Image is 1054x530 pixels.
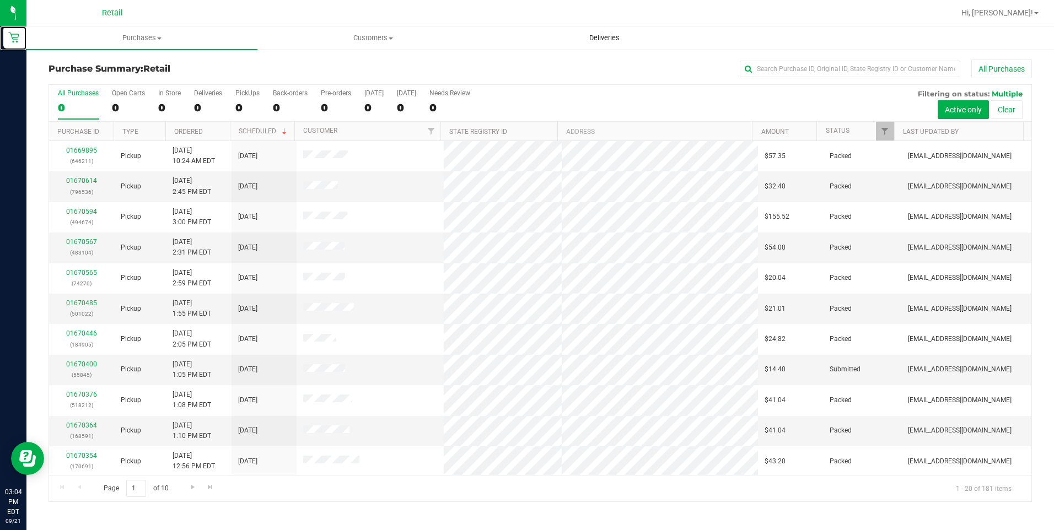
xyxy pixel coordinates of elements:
[908,181,1012,192] span: [EMAIL_ADDRESS][DOMAIN_NAME]
[26,26,257,50] a: Purchases
[918,89,990,98] span: Filtering on status:
[908,364,1012,375] span: [EMAIL_ADDRESS][DOMAIN_NAME]
[56,247,107,258] p: (483104)
[56,370,107,380] p: (55845)
[194,89,222,97] div: Deliveries
[235,89,260,97] div: PickUps
[5,487,21,517] p: 03:04 PM EDT
[173,420,211,441] span: [DATE] 1:10 PM EDT
[173,390,211,410] span: [DATE] 1:08 PM EDT
[876,122,894,140] a: Filter
[56,278,107,289] p: (74270)
[66,421,97,429] a: 01670364
[173,359,211,380] span: [DATE] 1:05 PM EDT
[908,425,1012,436] span: [EMAIL_ADDRESS][DOMAIN_NAME]
[238,242,257,253] span: [DATE]
[238,395,257,405] span: [DATE]
[397,101,416,114] div: 0
[765,212,789,222] span: $155.52
[112,89,145,97] div: Open Carts
[947,480,1020,496] span: 1 - 20 of 181 items
[761,128,789,136] a: Amount
[830,181,852,192] span: Packed
[830,456,852,467] span: Packed
[66,329,97,337] a: 01670446
[185,480,201,495] a: Go to the next page
[740,61,960,77] input: Search Purchase ID, Original ID, State Registry ID or Customer Name...
[94,480,178,497] span: Page of 10
[238,425,257,436] span: [DATE]
[26,33,257,43] span: Purchases
[158,101,181,114] div: 0
[66,360,97,368] a: 01670400
[826,127,849,134] a: Status
[238,273,257,283] span: [DATE]
[238,181,257,192] span: [DATE]
[364,89,384,97] div: [DATE]
[56,400,107,410] p: (518212)
[11,442,44,475] iframe: Resource center
[58,101,99,114] div: 0
[765,425,786,436] span: $41.04
[321,89,351,97] div: Pre-orders
[121,273,141,283] span: Pickup
[158,89,181,97] div: In Store
[765,364,786,375] span: $14.40
[364,101,384,114] div: 0
[765,395,786,405] span: $41.04
[908,242,1012,253] span: [EMAIL_ADDRESS][DOMAIN_NAME]
[56,217,107,228] p: (494674)
[830,304,852,314] span: Packed
[173,207,211,228] span: [DATE] 3:00 PM EDT
[830,212,852,222] span: Packed
[173,268,211,289] span: [DATE] 2:59 PM EDT
[830,151,852,161] span: Packed
[574,33,634,43] span: Deliveries
[174,128,203,136] a: Ordered
[173,237,211,258] span: [DATE] 2:31 PM EDT
[66,208,97,215] a: 01670594
[121,304,141,314] span: Pickup
[49,64,377,74] h3: Purchase Summary:
[5,517,21,525] p: 09/21
[66,299,97,307] a: 01670485
[66,177,97,185] a: 01670614
[908,395,1012,405] span: [EMAIL_ADDRESS][DOMAIN_NAME]
[429,89,470,97] div: Needs Review
[765,273,786,283] span: $20.04
[830,425,852,436] span: Packed
[122,128,138,136] a: Type
[238,456,257,467] span: [DATE]
[121,242,141,253] span: Pickup
[121,334,141,344] span: Pickup
[908,151,1012,161] span: [EMAIL_ADDRESS][DOMAIN_NAME]
[173,298,211,319] span: [DATE] 1:55 PM EDT
[971,60,1032,78] button: All Purchases
[8,32,19,43] inline-svg: Retail
[765,456,786,467] span: $43.20
[961,8,1033,17] span: Hi, [PERSON_NAME]!
[397,89,416,97] div: [DATE]
[121,181,141,192] span: Pickup
[908,212,1012,222] span: [EMAIL_ADDRESS][DOMAIN_NAME]
[173,451,215,472] span: [DATE] 12:56 PM EDT
[121,364,141,375] span: Pickup
[429,101,470,114] div: 0
[238,151,257,161] span: [DATE]
[830,242,852,253] span: Packed
[830,334,852,344] span: Packed
[102,8,123,18] span: Retail
[938,100,989,119] button: Active only
[991,100,1023,119] button: Clear
[765,242,786,253] span: $54.00
[56,461,107,472] p: (170691)
[57,128,99,136] a: Purchase ID
[992,89,1023,98] span: Multiple
[58,89,99,97] div: All Purchases
[908,334,1012,344] span: [EMAIL_ADDRESS][DOMAIN_NAME]
[66,147,97,154] a: 01669895
[56,156,107,166] p: (646211)
[238,334,257,344] span: [DATE]
[194,101,222,114] div: 0
[121,151,141,161] span: Pickup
